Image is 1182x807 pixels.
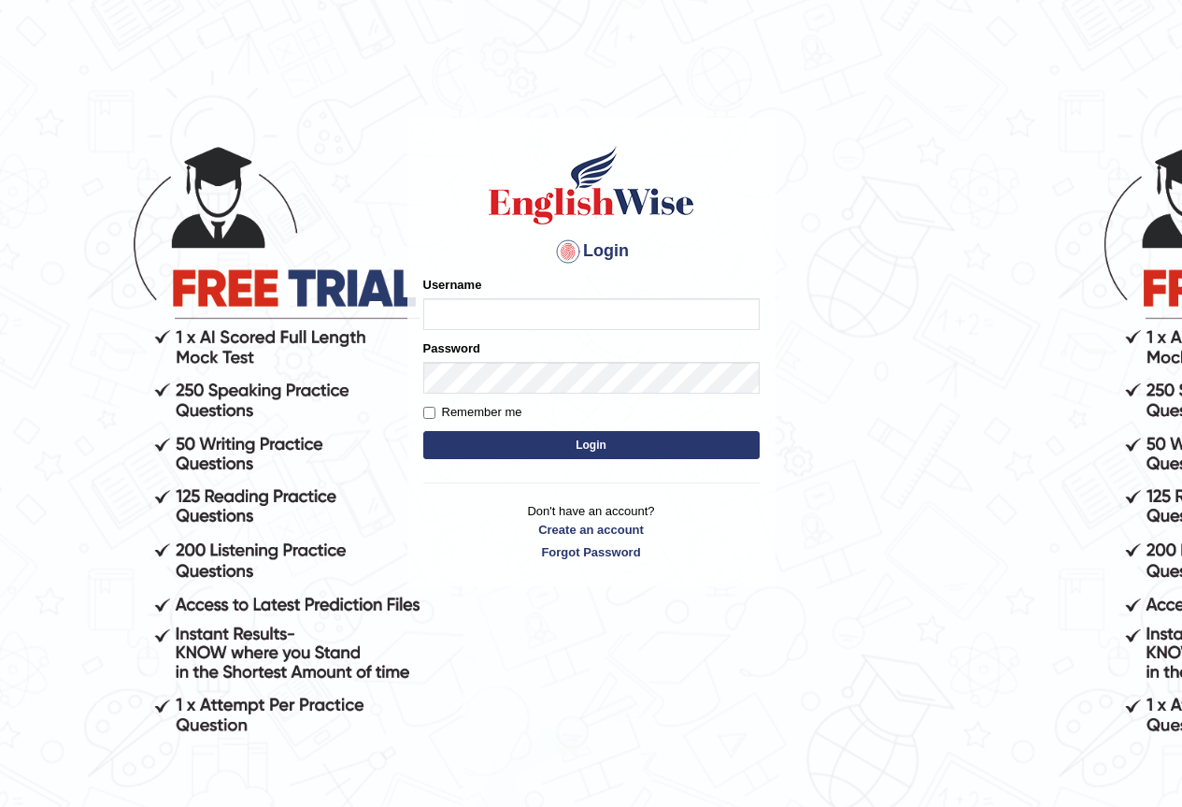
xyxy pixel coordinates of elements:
[423,403,522,422] label: Remember me
[423,543,760,561] a: Forgot Password
[423,502,760,560] p: Don't have an account?
[423,431,760,459] button: Login
[423,237,760,267] h4: Login
[485,143,698,227] img: Logo of English Wise sign in for intelligent practice with AI
[423,276,482,294] label: Username
[423,339,480,357] label: Password
[423,407,435,419] input: Remember me
[423,521,760,539] a: Create an account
